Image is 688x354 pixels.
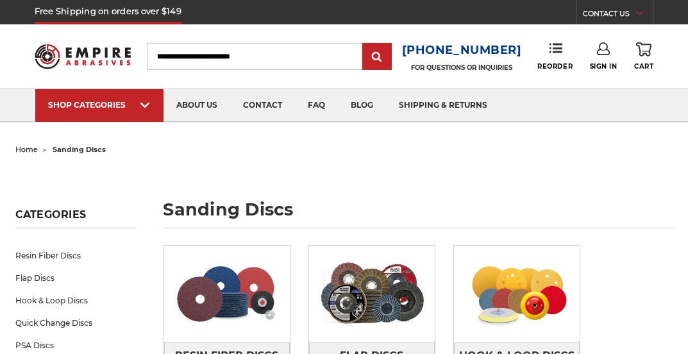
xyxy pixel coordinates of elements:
[15,145,38,154] a: home
[48,100,151,110] div: SHOP CATEGORIES
[35,38,131,76] img: Empire Abrasives
[402,41,522,60] a: [PHONE_NUMBER]
[583,6,653,24] a: CONTACT US
[338,89,386,122] a: blog
[454,249,580,338] img: Hook & Loop Discs
[164,89,230,122] a: about us
[537,62,573,71] span: Reorder
[15,244,136,267] a: Resin Fiber Discs
[15,312,136,334] a: Quick Change Discs
[15,208,136,228] h5: Categories
[402,63,522,72] p: FOR QUESTIONS OR INQUIRIES
[230,89,295,122] a: contact
[164,249,290,338] img: Resin Fiber Discs
[590,62,617,71] span: Sign In
[15,267,136,289] a: Flap Discs
[309,249,435,338] img: Flap Discs
[537,42,573,70] a: Reorder
[364,44,390,70] input: Submit
[163,201,673,228] h1: sanding discs
[15,289,136,312] a: Hook & Loop Discs
[295,89,338,122] a: faq
[634,42,653,71] a: Cart
[386,89,500,122] a: shipping & returns
[634,62,653,71] span: Cart
[53,145,106,154] span: sanding discs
